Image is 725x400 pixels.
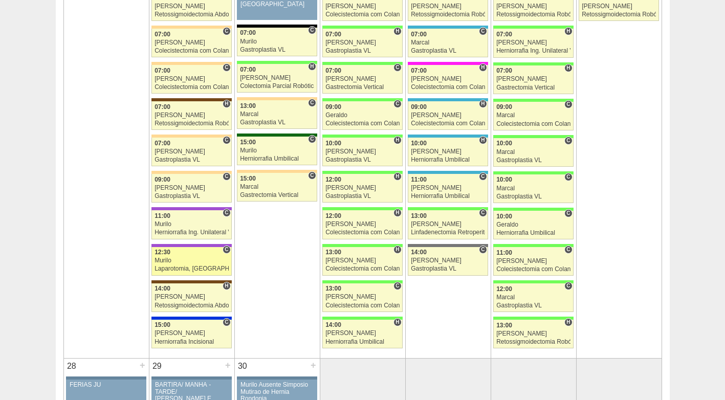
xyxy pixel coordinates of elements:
[240,66,256,73] span: 07:00
[325,321,341,328] span: 14:00
[325,249,341,256] span: 13:00
[479,136,487,144] span: Hospital
[496,213,512,220] span: 10:00
[496,76,570,82] div: [PERSON_NAME]
[240,47,314,53] div: Gastroplastia VL
[237,376,317,380] div: Key: Aviso
[325,31,341,38] span: 07:00
[493,283,573,312] a: C 12:00 Marcal Gastroplastia VL
[411,11,485,18] div: Retossigmoidectomia Robótica
[155,285,170,292] span: 14:00
[155,294,229,300] div: [PERSON_NAME]
[155,67,170,74] span: 07:00
[325,3,400,10] div: [PERSON_NAME]
[325,339,400,345] div: Herniorrafia Umbilical
[237,25,317,28] div: Key: Blanc
[496,48,570,54] div: Herniorrafia Ing. Unilateral VL
[223,172,230,181] span: Consultório
[237,97,317,100] div: Key: Bartira
[496,221,570,228] div: Geraldo
[496,258,570,264] div: [PERSON_NAME]
[308,99,316,107] span: Consultório
[155,76,229,82] div: [PERSON_NAME]
[240,139,256,146] span: 15:00
[411,185,485,191] div: [PERSON_NAME]
[151,317,231,320] div: Key: São Luiz - Itaim
[411,39,485,46] div: Marcal
[496,285,512,293] span: 12:00
[564,100,572,108] span: Consultório
[393,246,401,254] span: Hospital
[411,257,485,264] div: [PERSON_NAME]
[237,134,317,137] div: Key: Santa Maria
[493,135,573,138] div: Key: Brasil
[151,171,231,174] div: Key: Bartira
[496,3,570,10] div: [PERSON_NAME]
[155,157,229,163] div: Gastroplastia VL
[322,98,402,101] div: Key: Brasil
[240,119,314,126] div: Gastroplastia VL
[155,84,229,91] div: Colecistectomia com Colangiografia VL
[237,64,317,93] a: H 07:00 [PERSON_NAME] Colectomia Parcial Robótica
[308,171,316,180] span: Consultório
[496,266,570,273] div: Colecistectomia com Colangiografia VL
[322,174,402,203] a: H 12:00 [PERSON_NAME] Gastroplastia VL
[223,318,230,326] span: Consultório
[408,26,488,29] div: Key: Neomater
[151,26,231,29] div: Key: Bartira
[322,207,402,210] div: Key: Brasil
[393,209,401,217] span: Hospital
[496,157,570,164] div: Gastroplastia VL
[151,174,231,203] a: C 09:00 [PERSON_NAME] Gastroplastia VL
[411,48,485,54] div: Gastroplastia VL
[155,39,229,46] div: [PERSON_NAME]
[582,11,656,18] div: Retossigmoidectomia Robótica
[493,99,573,102] div: Key: Brasil
[155,48,229,54] div: Colecistectomia com Colangiografia VL
[240,155,314,162] div: Herniorrafia Umbilical
[325,302,400,309] div: Colecistectomia com Colangiografia VL
[322,101,402,130] a: C 09:00 Geraldo Colecistectomia com Colangiografia VL
[493,208,573,211] div: Key: Brasil
[496,302,570,309] div: Gastroplastia VL
[325,48,400,54] div: Gastroplastia VL
[308,135,316,143] span: Consultório
[479,246,487,254] span: Consultório
[493,26,573,29] div: Key: Brasil
[411,120,485,127] div: Colecistectomia com Colangiografia VL
[155,185,229,191] div: [PERSON_NAME]
[411,193,485,199] div: Herniorrafia Umbilical
[411,31,427,38] span: 07:00
[151,247,231,276] a: C 12:30 Murilo Laparotomia, [GEOGRAPHIC_DATA], Drenagem, Bridas VL
[64,359,80,374] div: 28
[411,229,485,236] div: Linfadenectomia Retroperitoneal
[151,138,231,166] a: C 07:00 [PERSON_NAME] Gastroplastia VL
[496,121,570,127] div: Colecistectomia com Colangiografia VL
[408,101,488,130] a: H 09:00 [PERSON_NAME] Colecistectomia com Colangiografia VL
[325,120,400,127] div: Colecistectomia com Colangiografia VL
[155,103,170,110] span: 07:00
[151,29,231,57] a: C 07:00 [PERSON_NAME] Colecistectomia com Colangiografia VL
[240,111,314,118] div: Marcal
[493,317,573,320] div: Key: Brasil
[325,11,400,18] div: Colecistectomia com Colangiografia VL
[493,138,573,167] a: C 10:00 Marcal Gastroplastia VL
[155,140,170,147] span: 07:00
[493,171,573,174] div: Key: Brasil
[479,172,487,181] span: Consultório
[155,31,170,38] span: 07:00
[496,230,570,236] div: Herniorrafia Umbilical
[237,137,317,165] a: C 15:00 Murilo Herniorrafia Umbilical
[411,112,485,119] div: [PERSON_NAME]
[564,27,572,35] span: Hospital
[223,63,230,72] span: Consultório
[322,26,402,29] div: Key: Brasil
[496,149,570,155] div: Marcal
[325,148,400,155] div: [PERSON_NAME]
[151,210,231,239] a: C 11:00 Murilo Herniorrafia Ing. Unilateral VL
[240,192,314,198] div: Gastrectomia Vertical
[582,3,656,10] div: [PERSON_NAME]
[411,176,427,183] span: 11:00
[496,339,570,345] div: Retossigmoidectomia Robótica
[496,294,570,301] div: Marcal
